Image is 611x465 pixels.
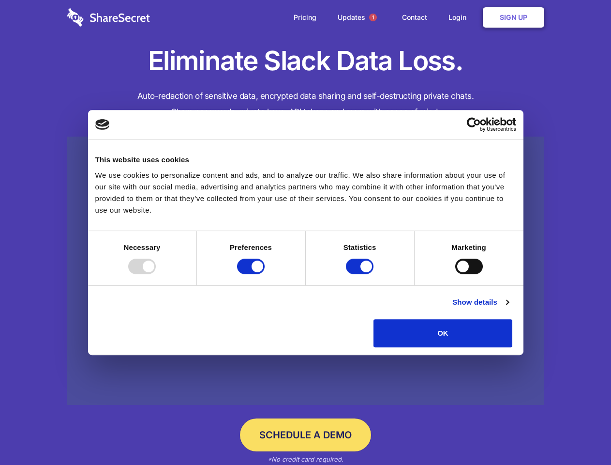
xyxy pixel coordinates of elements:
strong: Preferences [230,243,272,251]
a: Pricing [284,2,326,32]
a: Show details [452,296,508,308]
strong: Statistics [343,243,376,251]
a: Sign Up [483,7,544,28]
img: logo [95,119,110,130]
strong: Marketing [451,243,486,251]
h1: Eliminate Slack Data Loss. [67,44,544,78]
a: Login [439,2,481,32]
img: logo-wordmark-white-trans-d4663122ce5f474addd5e946df7df03e33cb6a1c49d2221995e7729f52c070b2.svg [67,8,150,27]
a: Schedule a Demo [240,418,371,451]
button: OK [373,319,512,347]
strong: Necessary [124,243,161,251]
span: 1 [369,14,377,21]
em: *No credit card required. [268,455,343,463]
div: This website uses cookies [95,154,516,166]
div: We use cookies to personalize content and ads, and to analyze our traffic. We also share informat... [95,170,516,216]
a: Contact [392,2,437,32]
a: Wistia video thumbnail [67,137,544,405]
h4: Auto-redaction of sensitive data, encrypted data sharing and self-destructing private chats. Shar... [67,88,544,120]
a: Usercentrics Cookiebot - opens in a new window [432,117,516,132]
